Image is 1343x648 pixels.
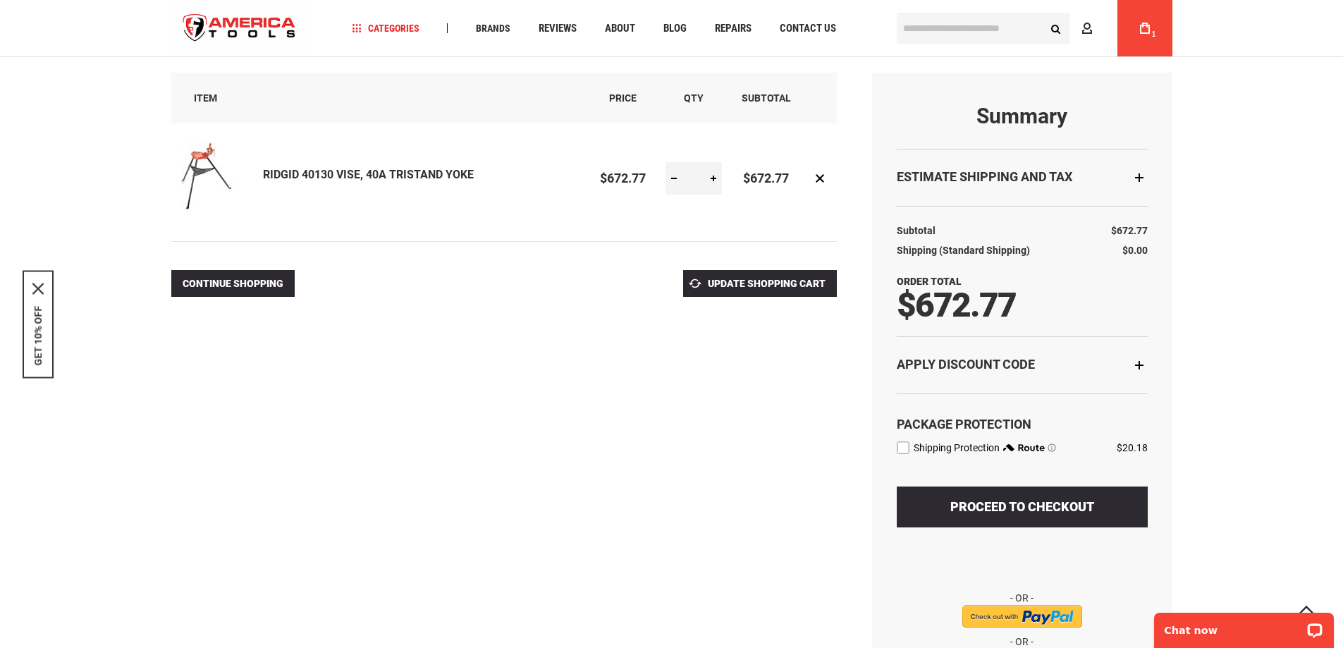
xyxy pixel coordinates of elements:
[897,169,1072,184] strong: Estimate Shipping and Tax
[897,542,1148,556] iframe: PayPal Message 1
[914,442,1000,453] span: Shipping Protection
[897,487,1148,527] button: Proceed to Checkout
[352,23,419,33] span: Categories
[32,305,44,365] button: GET 10% OFF
[470,19,517,38] a: Brands
[171,142,263,216] a: RIDGID 40130 VISE, 40A TRISTAND YOKE
[897,415,1148,434] div: Package Protection
[345,19,426,38] a: Categories
[171,2,308,55] a: store logo
[897,434,1148,455] div: route shipping protection selector element
[773,19,842,38] a: Contact Us
[600,171,646,185] span: $672.77
[1117,441,1148,455] div: $20.18
[599,19,642,38] a: About
[476,23,510,33] span: Brands
[263,168,474,181] a: RIDGID 40130 VISE, 40A TRISTAND YOKE
[171,2,308,55] img: America Tools
[1043,15,1069,42] button: Search
[609,92,637,104] span: Price
[683,270,837,297] button: Update Shopping Cart
[32,283,44,294] button: Close
[1122,245,1148,256] span: $0.00
[950,499,1094,514] span: Proceed to Checkout
[708,278,826,289] span: Update Shopping Cart
[939,245,1030,256] span: (Standard Shipping)
[532,19,583,38] a: Reviews
[897,221,943,240] th: Subtotal
[32,283,44,294] svg: close icon
[715,23,752,34] span: Repairs
[742,92,791,104] span: Subtotal
[1111,225,1148,236] span: $672.77
[171,270,295,297] a: Continue Shopping
[780,23,836,34] span: Contact Us
[663,23,687,34] span: Blog
[539,23,577,34] span: Reviews
[709,19,758,38] a: Repairs
[183,278,283,289] span: Continue Shopping
[605,23,635,34] span: About
[171,142,242,212] img: RIDGID 40130 VISE, 40A TRISTAND YOKE
[1048,444,1056,452] span: Learn more
[897,357,1035,372] strong: Apply Discount Code
[897,276,962,287] strong: Order Total
[743,171,789,185] span: $672.77
[684,92,704,104] span: Qty
[657,19,693,38] a: Blog
[194,92,217,104] span: Item
[897,104,1148,128] strong: Summary
[1145,604,1343,648] iframe: LiveChat chat widget
[1152,30,1156,38] span: 1
[897,245,937,256] span: Shipping
[897,285,1016,325] span: $672.77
